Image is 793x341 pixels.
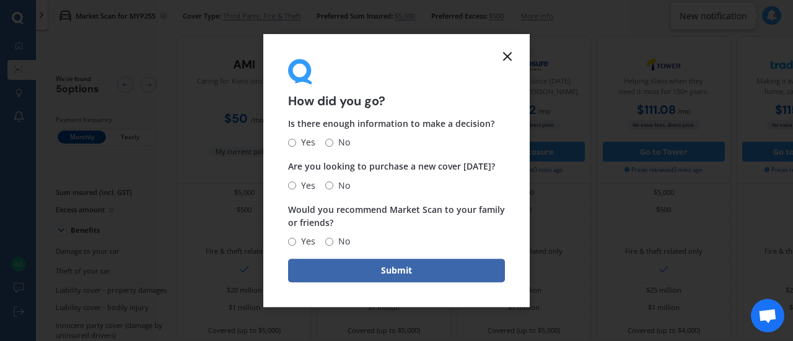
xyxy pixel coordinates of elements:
button: Submit [288,259,505,282]
span: No [333,234,350,249]
input: No [325,139,333,147]
span: No [333,136,350,150]
a: Open chat [751,299,784,332]
input: Yes [288,139,296,147]
div: How did you go? [288,59,505,108]
input: No [325,238,333,246]
span: Yes [296,178,315,193]
input: Yes [288,181,296,189]
span: Yes [296,234,315,249]
span: Yes [296,136,315,150]
input: No [325,181,333,189]
input: Yes [288,238,296,246]
span: Are you looking to purchase a new cover [DATE]? [288,161,495,173]
span: Would you recommend Market Scan to your family or friends? [288,204,505,228]
span: No [333,178,350,193]
span: Is there enough information to make a decision? [288,118,494,130]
